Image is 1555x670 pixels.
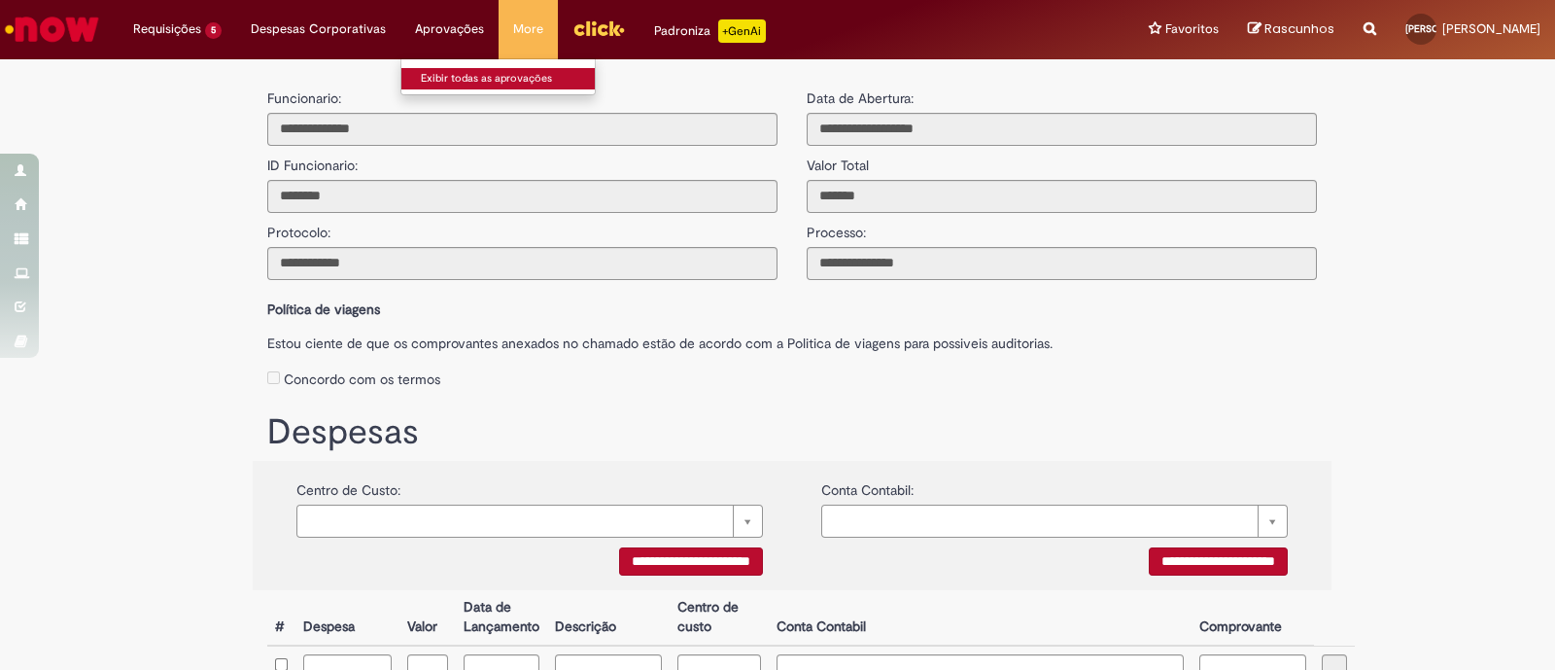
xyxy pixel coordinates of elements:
span: Aprovações [415,19,484,39]
th: Comprovante [1192,590,1314,646]
span: [PERSON_NAME] [1405,22,1481,35]
label: ID Funcionario: [267,146,358,175]
a: Limpar campo {0} [821,505,1288,538]
label: Protocolo: [267,213,330,242]
span: More [513,19,543,39]
th: Conta Contabil [769,590,1192,646]
label: Funcionario: [267,88,341,108]
span: Despesas Corporativas [251,19,386,39]
th: Valor [399,590,456,646]
label: Valor Total [807,146,869,175]
p: +GenAi [718,19,766,43]
span: [PERSON_NAME] [1442,20,1540,37]
a: Limpar campo {0} [296,505,763,538]
label: Data de Abertura: [807,88,914,108]
th: Despesa [295,590,399,646]
a: Rascunhos [1248,20,1334,39]
span: Favoritos [1165,19,1219,39]
label: Concordo com os termos [284,370,440,389]
label: Estou ciente de que os comprovantes anexados no chamado estão de acordo com a Politica de viagens... [267,324,1317,353]
div: Padroniza [654,19,766,43]
label: Conta Contabil: [821,471,914,500]
th: Centro de custo [670,590,769,646]
label: Processo: [807,213,866,242]
h1: Despesas [267,413,1317,452]
a: Exibir todas as aprovações [401,68,615,89]
th: Data de Lançamento [456,590,547,646]
span: Rascunhos [1264,19,1334,38]
ul: Aprovações [400,58,596,95]
label: Centro de Custo: [296,471,400,500]
th: Descrição [547,590,670,646]
th: # [267,590,295,646]
span: Requisições [133,19,201,39]
img: ServiceNow [2,10,102,49]
span: 5 [205,22,222,39]
img: click_logo_yellow_360x200.png [572,14,625,43]
b: Política de viagens [267,300,380,318]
